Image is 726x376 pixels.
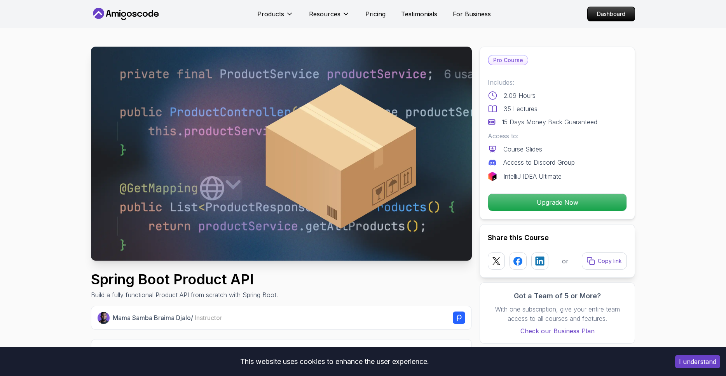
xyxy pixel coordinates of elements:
iframe: chat widget [678,327,726,364]
p: IntelliJ IDEA Ultimate [503,172,562,181]
p: or [562,256,569,266]
img: spring-product-api_thumbnail [91,47,472,261]
a: For Business [453,9,491,19]
button: Products [257,9,293,25]
p: Resources [309,9,340,19]
h3: Got a Team of 5 or More? [488,291,627,301]
p: With one subscription, give your entire team access to all courses and features. [488,305,627,323]
p: Build a fully functional Product API from scratch with Spring Boot. [91,290,278,299]
p: Mama Samba Braima Djalo / [113,313,222,322]
img: jetbrains logo [488,172,497,181]
p: Copy link [598,257,622,265]
p: 35 Lectures [504,104,538,113]
a: Pricing [365,9,386,19]
span: Instructor [195,314,222,322]
button: Resources [309,9,350,25]
button: Upgrade Now [488,193,627,211]
button: Copy link [582,252,627,270]
h2: Share this Course [488,232,627,243]
a: Dashboard [587,7,635,21]
p: Includes: [488,78,627,87]
img: Nelson Djalo [98,312,110,324]
div: This website uses cookies to enhance the user experience. [6,353,663,370]
p: Access to Discord Group [503,158,575,167]
p: 15 Days Money Back Guaranteed [502,117,597,127]
p: 2.09 Hours [504,91,536,100]
p: Access to: [488,131,627,141]
p: Dashboard [588,7,635,21]
h1: Spring Boot Product API [91,272,278,287]
p: Pro Course [489,56,528,65]
a: Check our Business Plan [488,326,627,336]
p: Course Slides [503,144,542,154]
button: Accept cookies [675,355,720,368]
a: Testimonials [401,9,437,19]
p: Products [257,9,284,19]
